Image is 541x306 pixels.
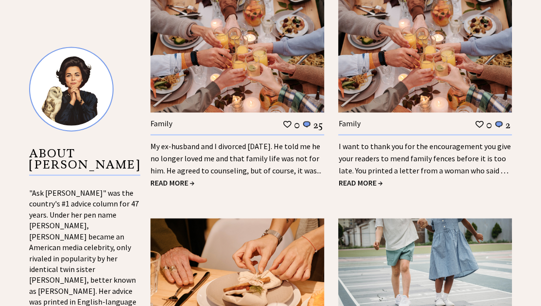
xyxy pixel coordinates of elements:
td: 2 [505,119,511,131]
a: READ MORE → [338,178,382,187]
a: Family [150,119,172,128]
img: heart_outline%201.png [475,120,484,129]
img: message_round%201.png [494,120,504,129]
td: 25 [313,119,323,131]
a: Family [338,119,360,128]
img: heart_outline%201.png [282,120,292,129]
td: 0 [294,119,300,131]
a: My ex-husband and I divorced [DATE]. He told me he no longer loved me and that family life was no... [150,141,321,175]
a: I want to thank you for the encouragement you give your readers to mend family fences before it i... [338,141,511,187]
p: ABOUT [PERSON_NAME] [29,148,140,176]
td: 0 [486,119,492,131]
img: Ann8%20v2%20small.png [29,47,114,132]
a: READ MORE → [150,178,195,187]
img: message_round%201.png [302,120,311,129]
